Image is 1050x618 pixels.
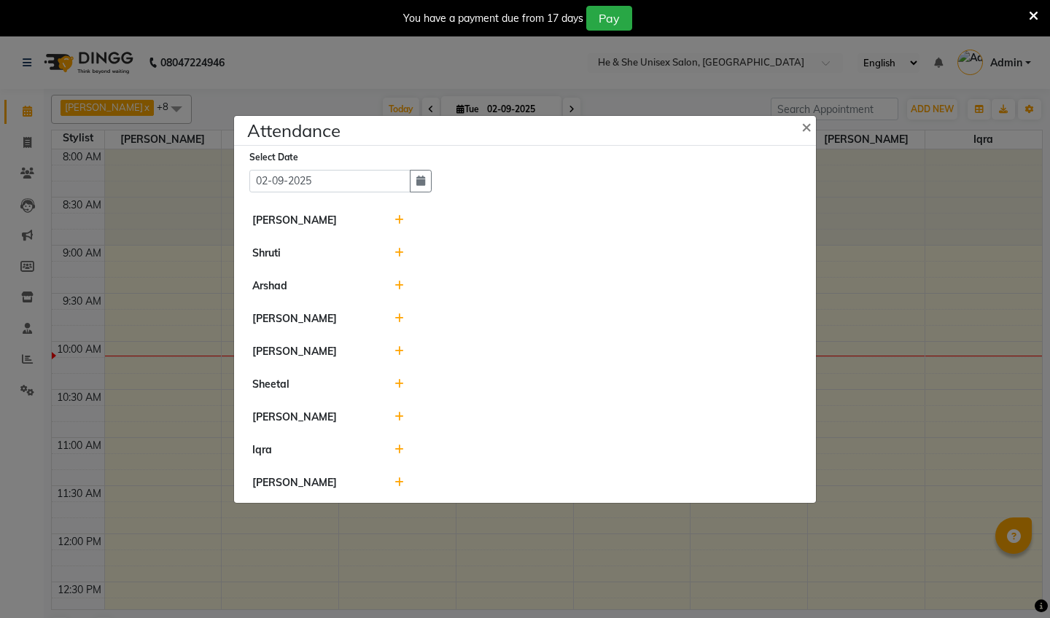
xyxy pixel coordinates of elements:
div: [PERSON_NAME] [241,311,384,326]
div: You have a payment due from 17 days [403,11,583,26]
div: Arshad [241,278,384,294]
div: [PERSON_NAME] [241,213,384,228]
button: Pay [586,6,632,31]
div: Shruti [241,246,384,261]
div: Sheetal [241,377,384,392]
button: Close [790,106,826,146]
div: [PERSON_NAME] [241,475,384,490]
span: × [801,115,812,137]
div: Iqra [241,442,384,458]
input: Select date [249,170,411,192]
div: [PERSON_NAME] [241,344,384,359]
div: [PERSON_NAME] [241,410,384,425]
h4: Attendance [247,117,341,144]
label: Select Date [249,151,298,164]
